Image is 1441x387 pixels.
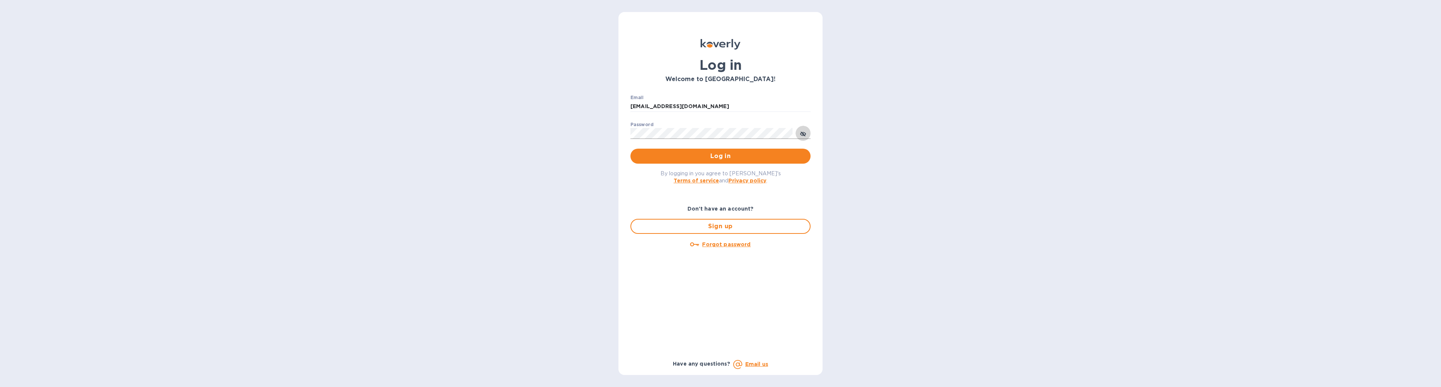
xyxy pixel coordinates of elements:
[796,126,811,141] button: toggle password visibility
[636,152,805,161] span: Log in
[630,149,811,164] button: Log in
[630,122,653,127] label: Password
[674,178,719,184] a: Terms of service
[630,76,811,83] h3: Welcome to [GEOGRAPHIC_DATA]!
[630,101,811,112] input: Enter email address
[745,361,768,367] a: Email us
[701,39,740,50] img: Koverly
[630,219,811,234] button: Sign up
[673,361,730,367] b: Have any questions?
[728,178,766,184] a: Privacy policy
[630,95,644,100] label: Email
[630,57,811,73] h1: Log in
[702,241,751,247] u: Forgot password
[637,222,804,231] span: Sign up
[660,170,781,184] span: By logging in you agree to [PERSON_NAME]'s and .
[687,206,754,212] b: Don't have an account?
